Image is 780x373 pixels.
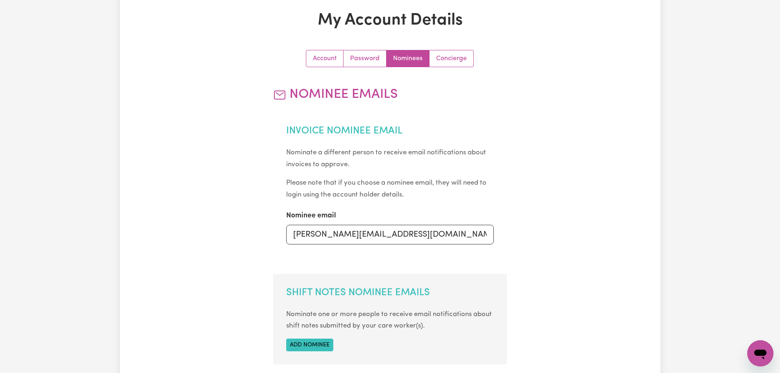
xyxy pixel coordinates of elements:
[286,210,336,221] label: Nominee email
[286,149,486,168] small: Nominate a different person to receive email notifications about invoices to approve.
[286,287,494,299] h2: Shift Notes Nominee Emails
[273,87,507,102] h2: Nominee Emails
[306,50,344,67] a: Update your account
[387,50,430,67] a: Update your nominees
[286,339,333,351] button: Add nominee
[286,179,486,198] small: Please note that if you choose a nominee email, they will need to login using the account holder ...
[215,11,565,30] h1: My Account Details
[430,50,473,67] a: Update account manager
[344,50,387,67] a: Update your password
[286,311,492,330] small: Nominate one or more people to receive email notifications about shift notes submitted by your ca...
[286,125,494,137] h2: Invoice Nominee Email
[747,340,773,366] iframe: Button to launch messaging window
